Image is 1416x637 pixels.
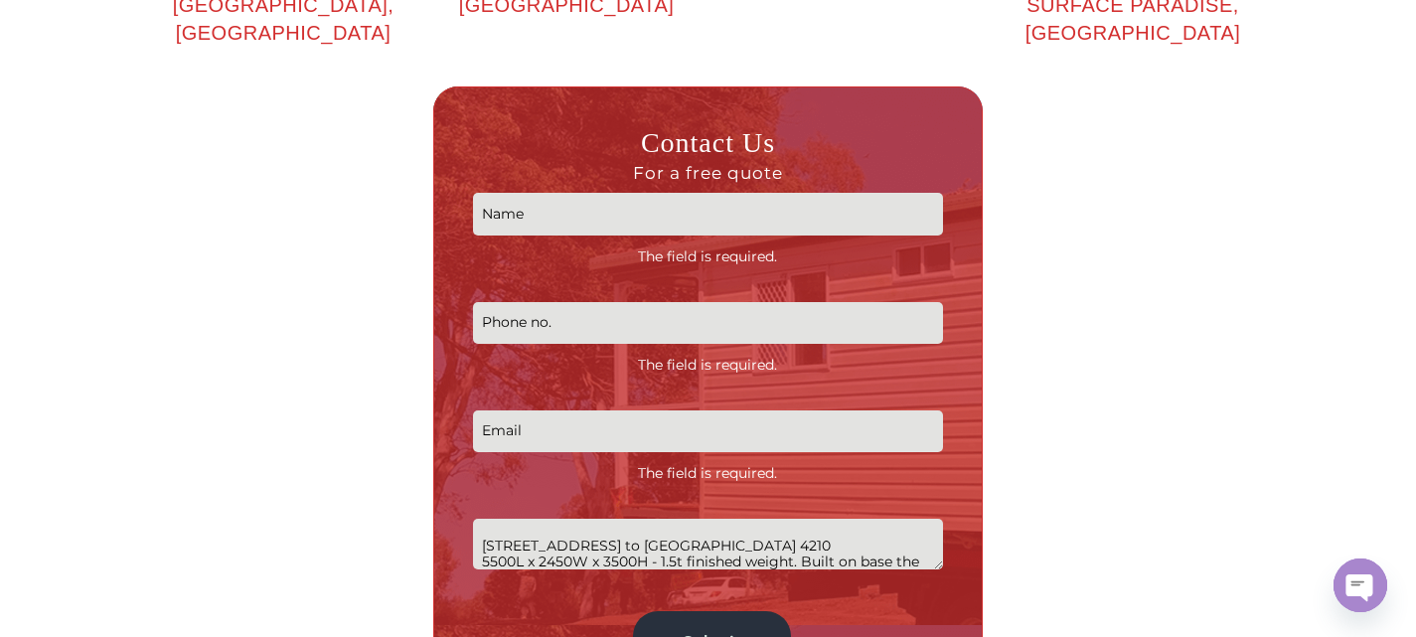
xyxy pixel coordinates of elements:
span: The field is required. [473,462,943,486]
input: Name [473,193,943,236]
span: For a free quote [473,162,943,184]
span: The field is required. [473,354,943,378]
input: Email [473,410,943,453]
span: The field is required. [473,245,943,269]
input: Phone no. [473,302,943,345]
h3: Contact Us [473,125,943,183]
